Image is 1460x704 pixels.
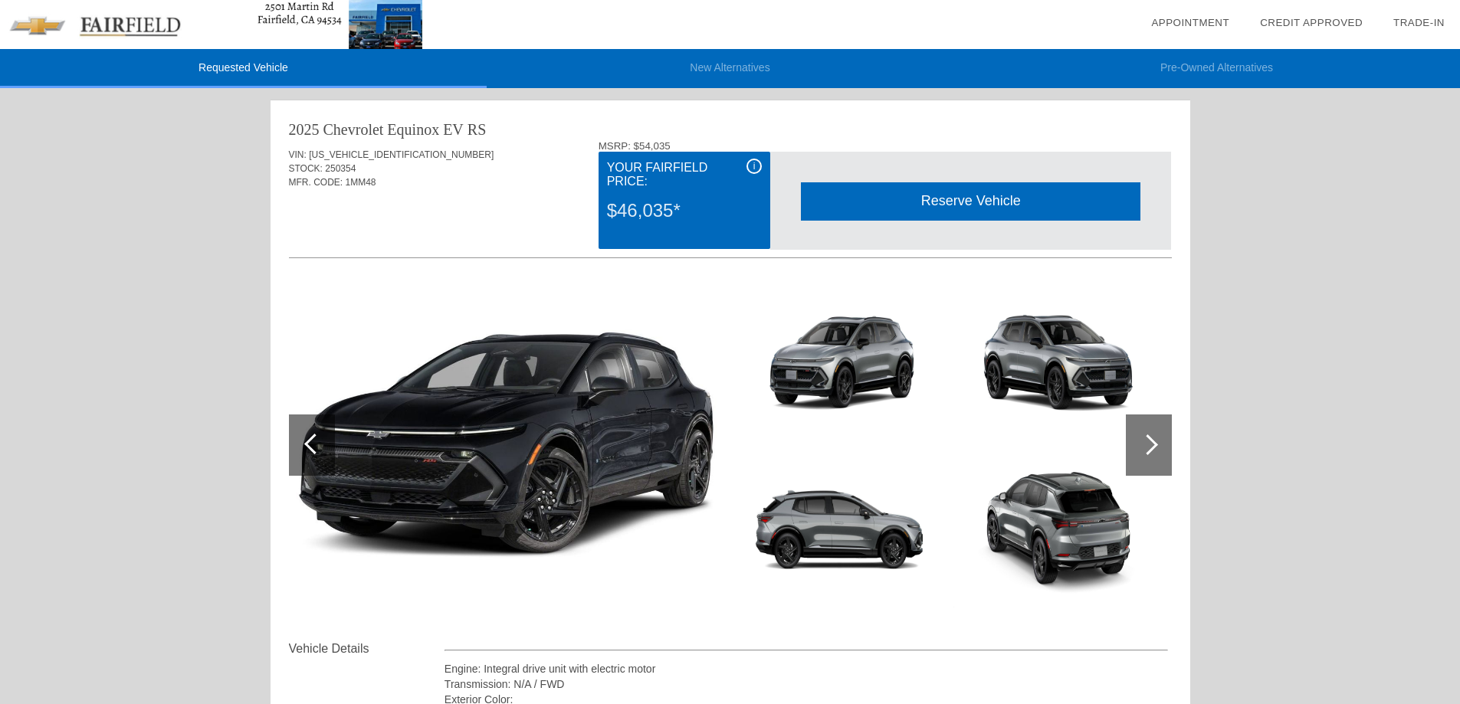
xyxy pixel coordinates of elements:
a: Credit Approved [1260,17,1363,28]
img: 3.jpg [953,283,1164,440]
img: 4.jpg [953,450,1164,607]
div: Transmission: N/A / FWD [445,676,1169,692]
li: New Alternatives [487,49,973,88]
a: Appointment [1151,17,1229,28]
span: 250354 [325,163,356,174]
img: 2.jpg [735,450,946,607]
div: Your Fairfield Price: [607,159,762,191]
span: MFR. CODE: [289,177,343,188]
img: 1.jpg [735,283,946,440]
span: [US_VEHICLE_IDENTIFICATION_NUMBER] [309,149,494,160]
div: Reserve Vehicle [801,182,1140,220]
span: STOCK: [289,163,323,174]
span: VIN: [289,149,307,160]
div: MSRP: $54,035 [599,140,1172,152]
div: RS [468,119,486,140]
div: 2025 Chevrolet Equinox EV [289,119,464,140]
a: Trade-In [1393,17,1445,28]
div: Vehicle Details [289,640,445,658]
span: 1MM48 [346,177,376,188]
div: Engine: Integral drive unit with electric motor [445,661,1169,676]
li: Pre-Owned Alternatives [973,49,1460,88]
div: Quoted on [DATE] 12:19:18 PM [289,212,1172,237]
div: $46,035* [607,191,762,231]
span: i [753,161,756,172]
img: 1.jpg [289,283,723,607]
